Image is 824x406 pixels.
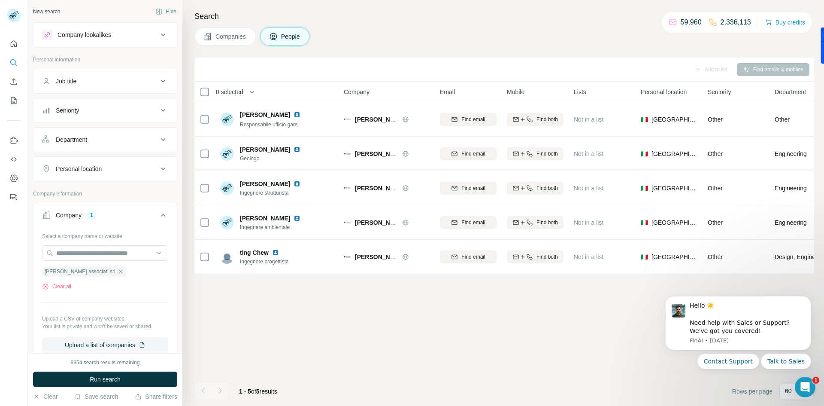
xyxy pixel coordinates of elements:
[785,387,792,395] p: 60
[215,32,247,41] span: Companies
[87,211,97,219] div: 1
[7,36,21,52] button: Quick start
[7,133,21,148] button: Use Surfe on LinkedIn
[461,253,485,261] span: Find email
[775,218,807,227] span: Engineering
[507,250,563,263] button: Find both
[56,211,82,220] div: Company
[507,216,563,229] button: Find both
[33,100,177,121] button: Seniority
[42,337,168,353] button: Upload a list of companies
[721,17,751,27] p: 2,336,113
[355,253,442,260] span: [PERSON_NAME] associati srl
[574,116,603,123] span: Not in a list
[149,5,182,18] button: Hide
[507,182,563,195] button: Find both
[355,185,442,192] span: [PERSON_NAME] associati srl
[240,110,290,119] span: [PERSON_NAME]
[251,388,256,395] span: of
[42,229,168,240] div: Select a company name or website
[651,253,697,261] span: [GEOGRAPHIC_DATA]
[355,116,442,123] span: [PERSON_NAME] associati srl
[33,71,177,92] button: Job title
[574,185,603,192] span: Not in a list
[641,218,648,227] span: 🇮🇹
[216,88,243,96] span: 0 selected
[33,372,177,387] button: Run search
[240,145,290,154] span: [PERSON_NAME]
[45,268,115,275] span: [PERSON_NAME] associati srl
[344,88,370,96] span: Company
[440,216,497,229] button: Find email
[355,219,442,226] span: [PERSON_NAME] associati srl
[7,74,21,89] button: Enrich CSV
[641,88,687,96] span: Personal location
[344,185,351,192] img: Logo of Martino associati srl
[240,214,290,223] span: [PERSON_NAME]
[812,377,819,384] span: 1
[536,184,558,192] span: Find both
[33,8,60,15] div: New search
[355,150,442,157] span: [PERSON_NAME] associati srl
[440,182,497,195] button: Find email
[240,189,304,197] span: Ingegnere strutturista
[536,150,558,158] span: Find both
[440,113,497,126] button: Find email
[7,55,21,70] button: Search
[708,116,723,123] span: Other
[574,253,603,260] span: Not in a list
[33,392,58,401] button: Clear
[7,171,21,186] button: Dashboard
[708,88,731,96] span: Seniority
[641,253,648,261] span: 🇮🇹
[574,88,586,96] span: Lists
[641,150,648,158] span: 🇮🇹
[240,248,269,257] span: ting Chew
[240,155,304,162] span: Geologo
[220,181,234,195] img: Avatar
[536,219,558,226] span: Find both
[536,253,558,261] span: Find both
[732,387,772,396] span: Rows per page
[240,180,290,188] span: [PERSON_NAME]
[440,88,455,96] span: Email
[461,219,485,226] span: Find email
[344,150,351,157] img: Logo of Martino associati srl
[536,116,558,123] span: Find both
[33,129,177,150] button: Department
[775,150,807,158] span: Engineering
[344,219,351,226] img: Logo of Martino associati srl
[681,17,702,27] p: 59,960
[440,250,497,263] button: Find email
[256,388,260,395] span: 5
[58,31,111,39] div: Company lookalikes
[240,258,288,266] span: Ingegnere progettista
[507,88,524,96] span: Mobile
[294,180,300,187] img: LinkedIn logo
[239,388,251,395] span: 1 - 5
[795,377,815,397] iframe: Intercom live chat
[71,359,140,366] div: 9954 search results remaining
[294,146,300,153] img: LinkedIn logo
[42,315,168,323] p: Upload a CSV of company websites.
[708,150,723,157] span: Other
[651,150,697,158] span: [GEOGRAPHIC_DATA]
[56,106,79,115] div: Seniority
[708,253,723,260] span: Other
[507,113,563,126] button: Find both
[461,184,485,192] span: Find email
[33,190,177,198] p: Company information
[641,184,648,192] span: 🇮🇹
[42,323,168,330] p: Your list is private and won't be saved or shared.
[56,165,102,173] div: Personal location
[220,250,234,264] img: Avatar
[272,249,279,256] img: LinkedIn logo
[708,185,723,192] span: Other
[574,150,603,157] span: Not in a list
[765,16,805,28] button: Buy credits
